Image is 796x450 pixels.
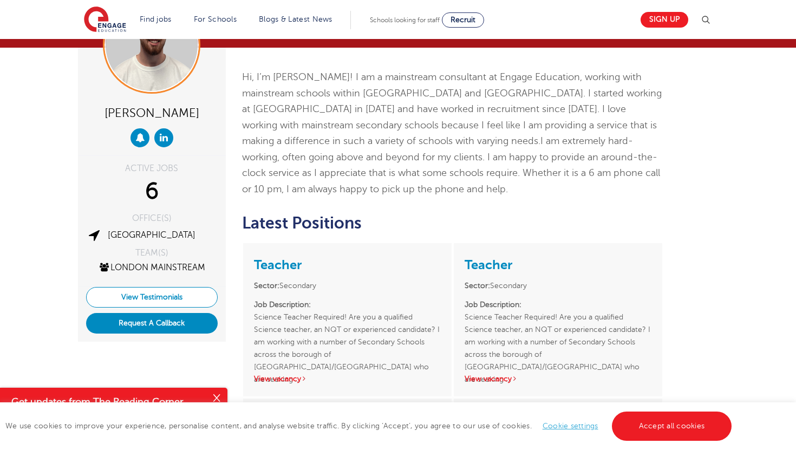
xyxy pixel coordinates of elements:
[194,15,237,23] a: For Schools
[259,15,332,23] a: Blogs & Latest News
[641,12,688,28] a: Sign up
[86,102,218,123] div: [PERSON_NAME]
[254,257,302,272] a: Teacher
[86,214,218,223] div: OFFICE(S)
[86,164,218,173] div: ACTIVE JOBS
[254,279,441,292] li: Secondary
[465,282,490,290] strong: Sector:
[86,313,218,334] button: Request A Callback
[465,257,512,272] a: Teacher
[254,298,441,361] p: Science Teacher Required! Are you a qualified Science teacher, an NQT or experienced candidate? I...
[442,12,484,28] a: Recruit
[5,422,734,430] span: We use cookies to improve your experience, personalise content, and analyse website traffic. By c...
[98,263,205,272] a: London Mainstream
[465,301,521,309] strong: Job Description:
[543,422,598,430] a: Cookie settings
[465,375,518,383] a: View vacancy
[108,230,195,240] a: [GEOGRAPHIC_DATA]
[370,16,440,24] span: Schools looking for staff
[206,388,227,409] button: Close
[242,135,660,194] span: I am extremely hard-working, often going above and beyond for my clients. I am happy to provide a...
[84,6,126,34] img: Engage Education
[242,69,664,198] p: Hi, I’m [PERSON_NAME]! I am a mainstream consultant at Engage Education, working with mainstream ...
[86,178,218,205] div: 6
[254,301,311,309] strong: Job Description:
[465,279,651,292] li: Secondary
[86,249,218,257] div: TEAM(S)
[11,395,205,409] h4: Get updates from The Reading Corner
[254,375,307,383] a: View vacancy
[465,298,651,361] p: Science Teacher Required! Are you a qualified Science teacher, an NQT or experienced candidate? I...
[451,16,475,24] span: Recruit
[254,282,279,290] strong: Sector:
[140,15,172,23] a: Find jobs
[86,287,218,308] a: View Testimonials
[242,214,664,232] h2: Latest Positions
[612,412,732,441] a: Accept all cookies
